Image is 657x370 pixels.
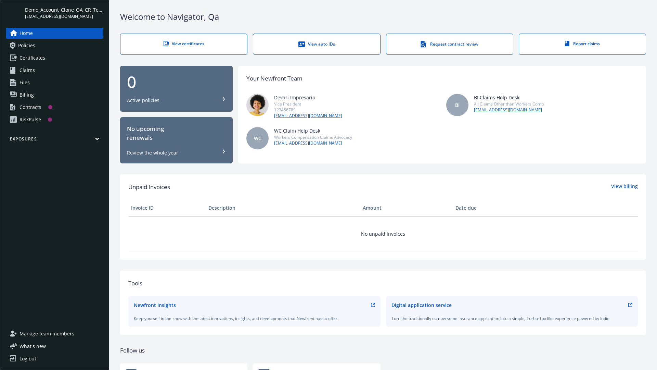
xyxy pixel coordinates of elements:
[25,6,103,13] span: Demo_Account_Clone_QA_CR_Tests_Prospect
[18,40,35,51] span: Policies
[360,200,453,216] th: Amount
[25,6,103,20] button: Demo_Account_Clone_QA_CR_Tests_Prospect[EMAIL_ADDRESS][DOMAIN_NAME]
[6,136,103,145] button: Exposures
[6,328,103,339] a: Manage team members
[127,74,226,90] div: 0
[6,102,103,113] a: Contracts
[386,34,513,55] a: Request contract review
[25,13,103,20] span: [EMAIL_ADDRESS][DOMAIN_NAME]
[391,316,633,321] div: Turn the traditionally cumbersome insurance application into a simple, Turbo-Tax like experience ...
[274,101,342,107] div: Vice President
[274,107,342,113] div: 123456789
[6,77,103,88] a: Files
[127,149,178,156] div: Review the whole year
[20,102,41,113] div: Contracts
[206,200,360,216] th: Description
[6,28,103,39] a: Home
[128,216,638,251] td: No unpaid invoices
[6,114,103,125] a: RiskPulse
[246,74,302,83] div: Your Newfront Team
[20,77,30,88] span: Files
[20,353,36,364] div: Log out
[474,101,544,107] div: All Claims Other than Workers Comp
[455,101,460,109] span: BI
[120,34,247,55] a: View certificates
[128,200,206,216] th: Invoice ID
[120,11,646,23] div: Welcome to Navigator , Qa
[611,183,638,192] a: View billing
[274,127,352,134] div: WC Claim Help Desk
[519,34,646,55] a: Report claims
[20,28,33,39] span: Home
[6,40,103,51] a: Policies
[134,41,233,47] div: View certificates
[134,316,375,321] div: Keep yourself in the know with the latest innovations, insights, and developments that Newfront h...
[134,301,176,309] div: Newfront Insights
[474,107,544,113] a: [EMAIL_ADDRESS][DOMAIN_NAME]
[127,97,159,104] div: Active policies
[391,301,452,309] div: Digital application service
[20,114,41,125] div: RiskPulse
[254,135,261,142] span: WC
[120,117,233,163] button: No upcomingrenewalsReview the whole year
[128,183,170,192] span: Unpaid Invoices
[274,140,352,146] a: [EMAIL_ADDRESS][DOMAIN_NAME]
[20,52,45,63] span: Certificates
[253,34,380,55] a: View auto IDs
[453,200,530,216] th: Date due
[274,113,342,119] a: [EMAIL_ADDRESS][DOMAIN_NAME]
[20,65,35,76] span: Claims
[6,343,57,350] button: What's new
[533,41,632,47] div: Report claims
[274,94,342,101] div: Devari Impresario
[127,124,226,143] div: No upcoming renewals
[6,6,20,20] img: yH5BAEAAAAALAAAAAABAAEAAAIBRAA7
[120,66,233,112] button: 0Active policies
[474,94,544,101] div: BI Claims Help Desk
[6,89,103,100] a: Billing
[128,279,638,288] div: Tools
[274,134,352,140] div: Workers Compensation Claims Advocacy
[246,94,269,116] img: photo
[20,89,34,100] span: Billing
[400,41,499,48] div: Request contract review
[267,41,366,48] div: View auto IDs
[6,65,103,76] a: Claims
[120,346,646,355] div: Follow us
[20,343,46,350] span: What ' s new
[6,52,103,63] a: Certificates
[20,328,74,339] span: Manage team members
